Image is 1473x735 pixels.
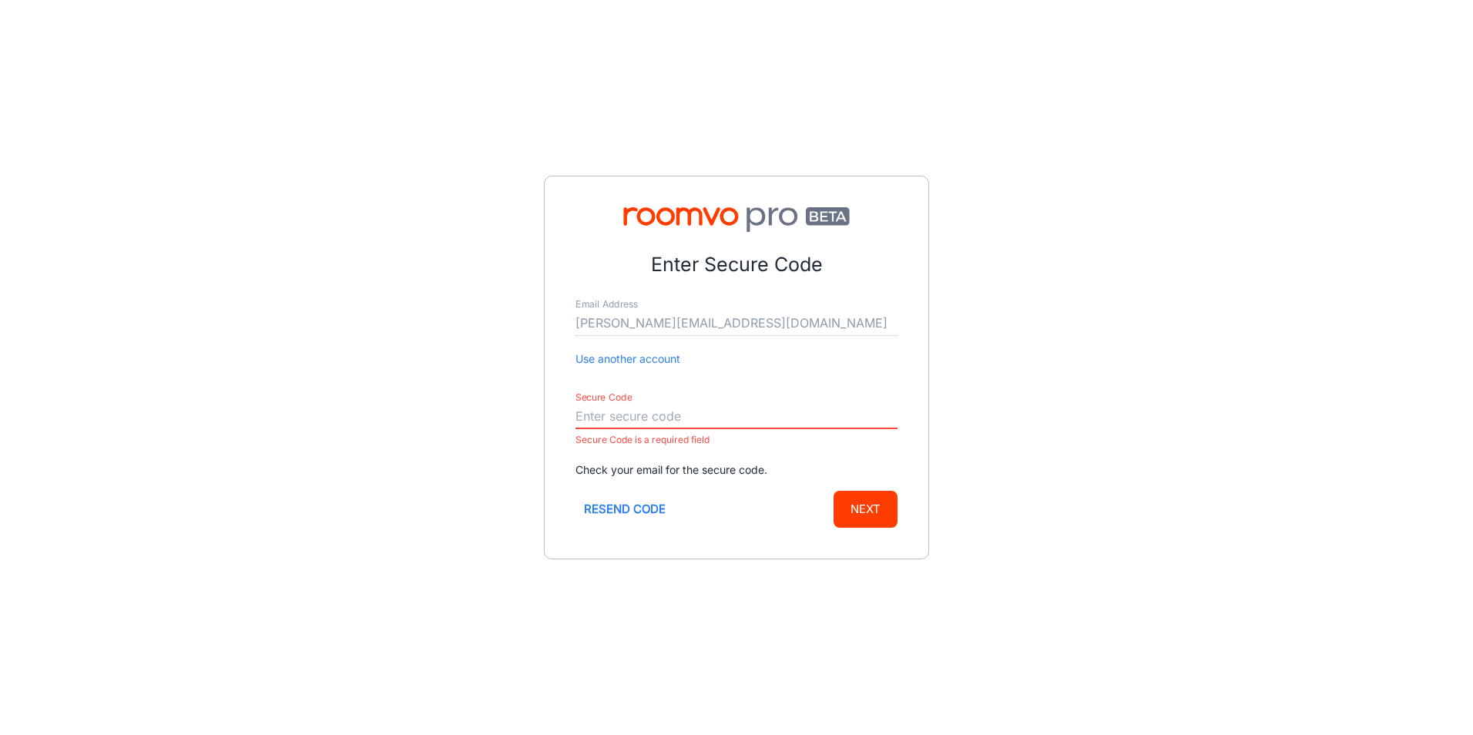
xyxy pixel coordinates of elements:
label: Secure Code [575,391,632,404]
input: myname@example.com [575,311,898,336]
p: Check your email for the secure code. [575,461,898,478]
p: Secure Code is a required field [575,431,898,449]
button: Use another account [575,351,680,367]
p: Enter Secure Code [575,250,898,280]
input: Enter secure code [575,404,898,429]
button: Resend code [575,491,674,528]
button: Next [834,491,898,528]
img: Roomvo PRO Beta [575,207,898,232]
label: Email Address [575,297,638,310]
